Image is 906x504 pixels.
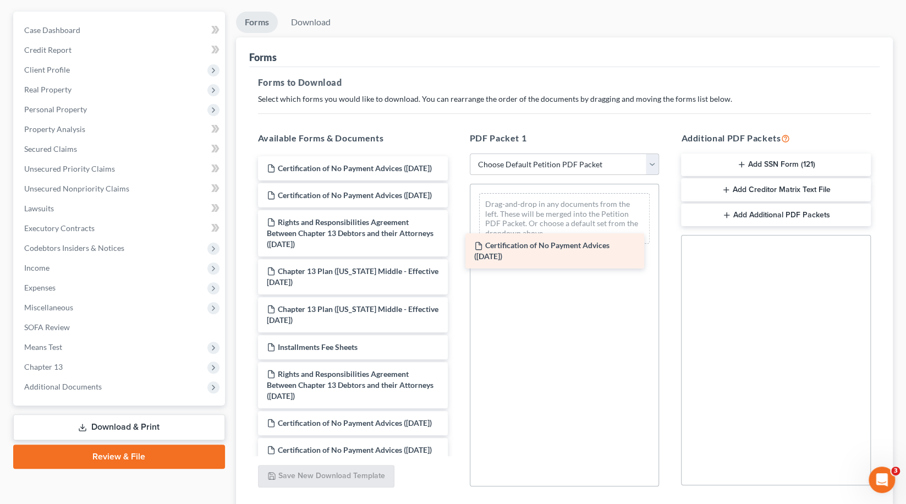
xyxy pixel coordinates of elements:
span: Certification of No Payment Advices ([DATE]) [278,418,432,428]
span: Secured Claims [24,144,77,154]
span: Real Property [24,85,72,94]
a: Property Analysis [15,119,225,139]
span: Income [24,263,50,272]
span: SOFA Review [24,322,70,332]
div: Drag-and-drop in any documents from the left. These will be merged into the Petition PDF Packet. ... [479,193,650,244]
a: Unsecured Priority Claims [15,159,225,179]
span: Means Test [24,342,62,352]
a: Download [282,12,339,33]
span: Credit Report [24,45,72,54]
iframe: Intercom live chat [869,467,895,493]
span: Executory Contracts [24,223,95,233]
div: Forms [249,51,277,64]
span: Case Dashboard [24,25,80,35]
a: Forms [236,12,278,33]
a: Lawsuits [15,199,225,218]
span: Rights and Responsibilities Agreement Between Chapter 13 Debtors and their Attorneys ([DATE]) [267,369,433,401]
span: Codebtors Insiders & Notices [24,243,124,253]
span: Certification of No Payment Advices ([DATE]) [278,190,432,200]
span: Certification of No Payment Advices ([DATE]) [278,445,432,454]
button: Add SSN Form (121) [681,154,871,177]
a: SOFA Review [15,317,225,337]
span: Unsecured Priority Claims [24,164,115,173]
a: Download & Print [13,414,225,440]
a: Review & File [13,445,225,469]
span: Chapter 13 Plan ([US_STATE] Middle - Effective [DATE]) [267,266,438,287]
button: Save New Download Template [258,465,394,488]
span: Chapter 13 Plan ([US_STATE] Middle - Effective [DATE]) [267,304,438,325]
p: Select which forms you would like to download. You can rearrange the order of the documents by dr... [258,94,871,105]
span: Additional Documents [24,382,102,391]
span: Lawsuits [24,204,54,213]
span: 3 [891,467,900,475]
span: Miscellaneous [24,303,73,312]
span: Certification of No Payment Advices ([DATE]) [278,163,432,173]
span: Property Analysis [24,124,85,134]
span: Certification of No Payment Advices ([DATE]) [474,240,610,261]
span: Client Profile [24,65,70,74]
span: Rights and Responsibilities Agreement Between Chapter 13 Debtors and their Attorneys ([DATE]) [267,217,433,249]
button: Add Creditor Matrix Text File [681,178,871,201]
a: Secured Claims [15,139,225,159]
a: Unsecured Nonpriority Claims [15,179,225,199]
h5: Available Forms & Documents [258,132,448,145]
h5: PDF Packet 1 [470,132,660,145]
a: Credit Report [15,40,225,60]
span: Personal Property [24,105,87,114]
h5: Additional PDF Packets [681,132,871,145]
span: Installments Fee Sheets [278,342,358,352]
button: Add Additional PDF Packets [681,204,871,227]
a: Executory Contracts [15,218,225,238]
a: Case Dashboard [15,20,225,40]
span: Expenses [24,283,56,292]
span: Chapter 13 [24,362,63,371]
span: Unsecured Nonpriority Claims [24,184,129,193]
h5: Forms to Download [258,76,871,89]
